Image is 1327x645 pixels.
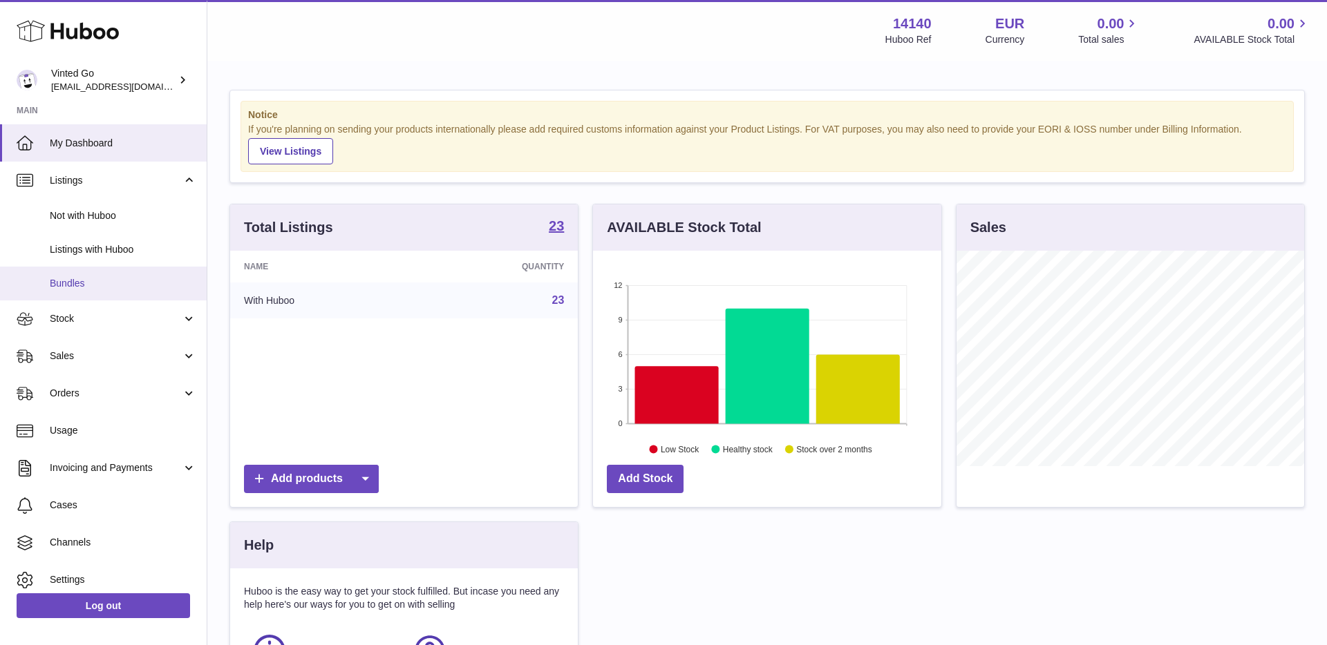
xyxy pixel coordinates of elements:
text: 3 [619,385,623,393]
span: Settings [50,573,196,586]
a: Add products [244,465,379,493]
span: My Dashboard [50,137,196,150]
span: Usage [50,424,196,437]
a: 0.00 AVAILABLE Stock Total [1194,15,1310,46]
span: 0.00 [1268,15,1295,33]
text: Low Stock [661,444,699,454]
a: 23 [552,294,565,306]
a: Log out [17,593,190,618]
span: Bundles [50,277,196,290]
strong: EUR [995,15,1024,33]
span: [EMAIL_ADDRESS][DOMAIN_NAME] [51,81,203,92]
span: Cases [50,499,196,512]
h3: Sales [970,218,1006,237]
img: giedre.bartusyte@vinted.com [17,70,37,90]
text: Stock over 2 months [797,444,872,454]
span: Channels [50,536,196,549]
a: Add Stock [607,465,684,493]
h3: AVAILABLE Stock Total [607,218,761,237]
th: Name [230,251,414,282]
div: Huboo Ref [885,33,932,46]
text: 12 [614,281,623,289]
a: 0.00 Total sales [1078,15,1140,46]
a: 23 [549,219,564,235]
span: 0.00 [1098,15,1124,33]
td: With Huboo [230,282,414,318]
span: Listings [50,174,182,187]
div: Vinted Go [51,67,176,93]
span: Sales [50,349,182,363]
span: Listings with Huboo [50,243,196,256]
text: 0 [619,419,623,427]
strong: Notice [248,108,1286,122]
span: Total sales [1078,33,1140,46]
strong: 14140 [893,15,932,33]
text: Healthy stock [723,444,773,454]
h3: Help [244,536,274,555]
span: AVAILABLE Stock Total [1194,33,1310,46]
span: Not with Huboo [50,209,196,222]
span: Invoicing and Payments [50,461,182,474]
span: Stock [50,312,182,325]
h3: Total Listings [244,218,333,237]
text: 9 [619,316,623,324]
p: Huboo is the easy way to get your stock fulfilled. But incase you need any help here's our ways f... [244,585,564,611]
th: Quantity [414,251,578,282]
text: 6 [619,350,623,358]
div: Currency [986,33,1025,46]
a: View Listings [248,138,333,164]
div: If you're planning on sending your products internationally please add required customs informati... [248,123,1286,164]
span: Orders [50,387,182,400]
strong: 23 [549,219,564,233]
